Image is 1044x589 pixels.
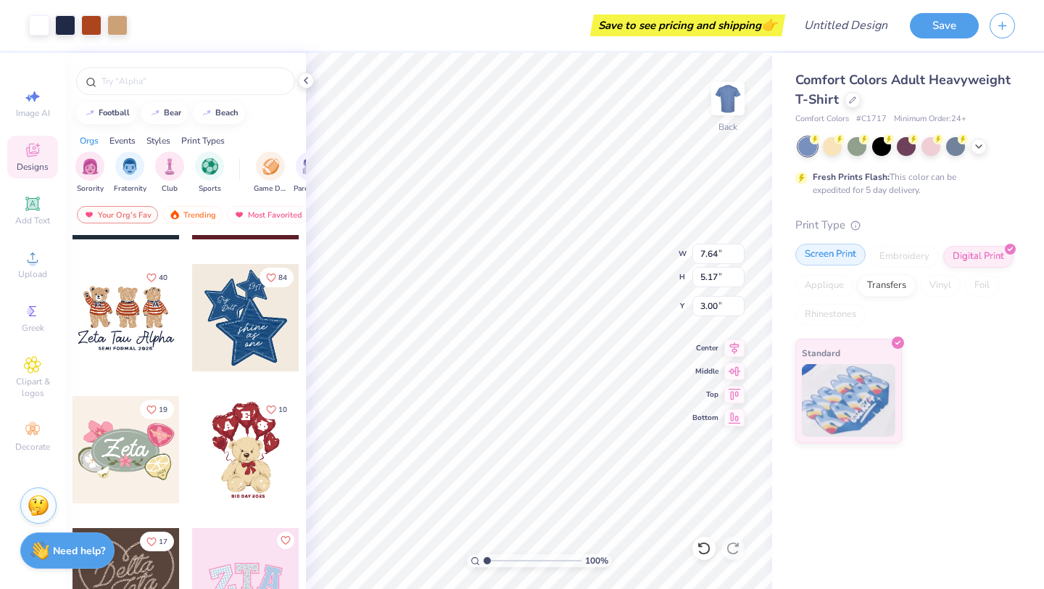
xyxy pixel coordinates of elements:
span: Upload [18,268,47,280]
button: Save [910,13,979,38]
img: Standard [802,364,895,437]
span: Center [692,343,718,353]
div: bear [164,109,181,117]
div: This color can be expedited for 5 day delivery. [813,170,991,197]
button: beach [193,102,245,124]
input: Untitled Design [792,11,899,40]
div: Events [109,134,136,147]
strong: Fresh Prints Flash: [813,171,890,183]
span: Add Text [15,215,50,226]
div: Styles [146,134,170,147]
div: Save to see pricing and shipping [594,15,782,36]
div: filter for Club [155,152,184,194]
div: Rhinestones [795,304,866,326]
div: Vinyl [920,275,961,297]
button: filter button [294,152,327,194]
button: Like [140,400,174,419]
span: Image AI [16,107,50,119]
div: Print Types [181,134,225,147]
div: filter for Sorority [75,152,104,194]
img: Club Image [162,158,178,175]
div: Trending [162,206,223,223]
img: most_fav.gif [233,210,245,220]
img: trend_line.gif [201,109,212,118]
span: Middle [692,366,718,376]
div: filter for Game Day [254,152,287,194]
img: trending.gif [169,210,181,220]
span: Top [692,390,718,400]
div: Embroidery [870,246,939,268]
span: 10 [278,406,287,413]
input: Try "Alpha" [100,74,286,88]
img: Sports Image [202,158,218,175]
div: Your Org's Fav [77,206,158,223]
span: Club [162,184,178,194]
div: filter for Parent's Weekend [294,152,327,194]
div: Applique [795,275,853,297]
img: Parent's Weekend Image [302,158,319,175]
span: 40 [159,274,167,281]
button: filter button [195,152,224,194]
div: filter for Sports [195,152,224,194]
div: filter for Fraternity [114,152,146,194]
span: Bottom [692,413,718,423]
button: filter button [75,152,104,194]
img: most_fav.gif [83,210,95,220]
button: filter button [254,152,287,194]
span: Sorority [77,184,104,194]
div: Orgs [80,134,99,147]
span: 👉 [761,16,777,33]
strong: Need help? [53,544,105,558]
span: Clipart & logos [7,376,58,399]
span: Comfort Colors [795,113,849,125]
span: Minimum Order: 24 + [894,113,966,125]
button: Like [260,268,294,287]
div: Most Favorited [227,206,309,223]
button: Like [140,532,174,551]
img: trend_line.gif [149,109,161,118]
img: Back [713,84,742,113]
img: Fraternity Image [122,158,138,175]
div: Foil [965,275,999,297]
div: football [99,109,130,117]
span: 17 [159,538,167,545]
span: Comfort Colors Adult Heavyweight T-Shirt [795,71,1011,108]
div: Screen Print [795,244,866,265]
button: bear [141,102,188,124]
div: Back [718,120,737,133]
span: Fraternity [114,184,146,194]
div: Transfers [858,275,916,297]
span: Designs [17,161,49,173]
button: filter button [155,152,184,194]
span: Game Day [254,184,287,194]
span: Parent's Weekend [294,184,327,194]
span: Decorate [15,441,50,453]
span: Standard [802,345,840,361]
img: Sorority Image [82,158,99,175]
span: 84 [278,274,287,281]
button: Like [277,532,294,549]
button: Like [260,400,294,419]
span: 100 % [585,554,608,567]
button: football [76,102,136,124]
div: Print Type [795,217,1015,234]
span: Sports [199,184,221,194]
img: trend_line.gif [84,109,96,118]
span: # C1717 [856,113,887,125]
button: filter button [114,152,146,194]
span: 19 [159,406,167,413]
button: Like [140,268,174,287]
div: Digital Print [943,246,1014,268]
div: beach [215,109,239,117]
span: Greek [22,322,44,334]
img: Game Day Image [262,158,279,175]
